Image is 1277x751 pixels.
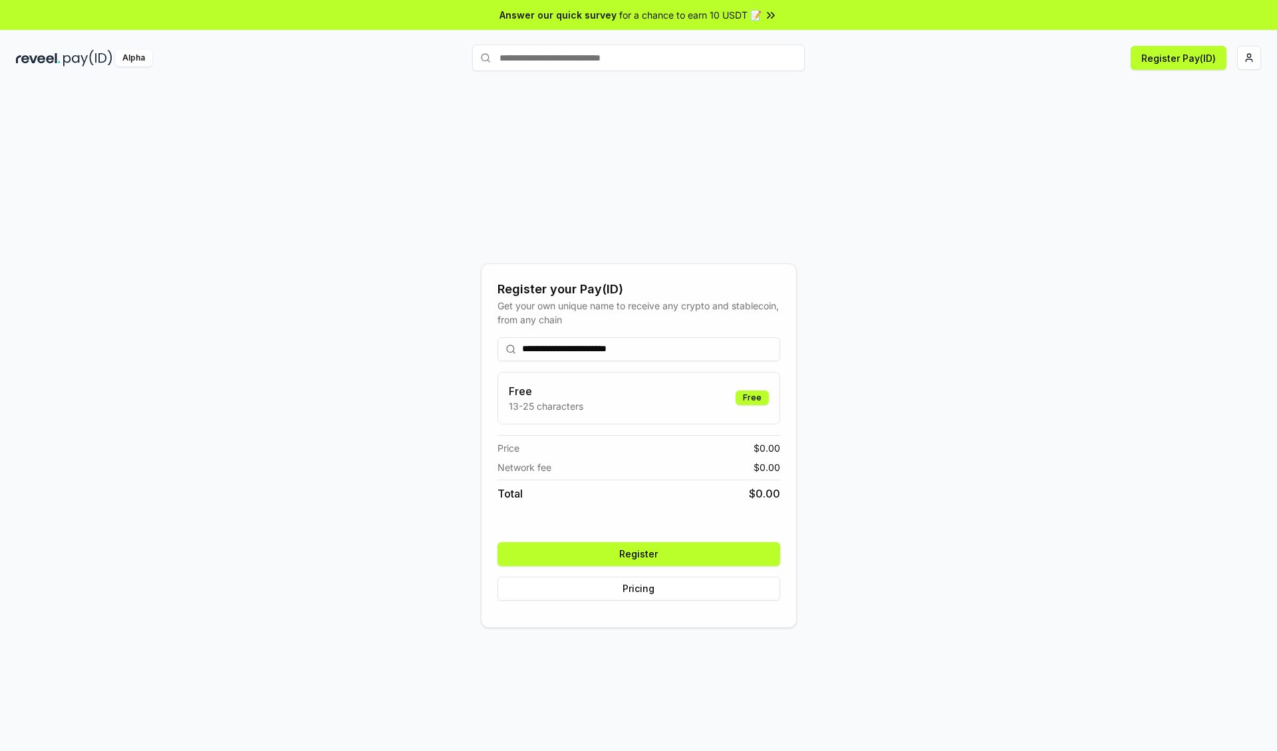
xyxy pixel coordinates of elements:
[509,399,583,413] p: 13-25 characters
[497,441,519,455] span: Price
[754,460,780,474] span: $ 0.00
[749,486,780,502] span: $ 0.00
[16,50,61,67] img: reveel_dark
[619,8,762,22] span: for a chance to earn 10 USDT 📝
[499,8,617,22] span: Answer our quick survey
[115,50,152,67] div: Alpha
[497,460,551,474] span: Network fee
[497,577,780,601] button: Pricing
[63,50,112,67] img: pay_id
[754,441,780,455] span: $ 0.00
[736,390,769,405] div: Free
[497,486,523,502] span: Total
[497,299,780,327] div: Get your own unique name to receive any crypto and stablecoin, from any chain
[497,280,780,299] div: Register your Pay(ID)
[497,542,780,566] button: Register
[509,383,583,399] h3: Free
[1131,46,1226,70] button: Register Pay(ID)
